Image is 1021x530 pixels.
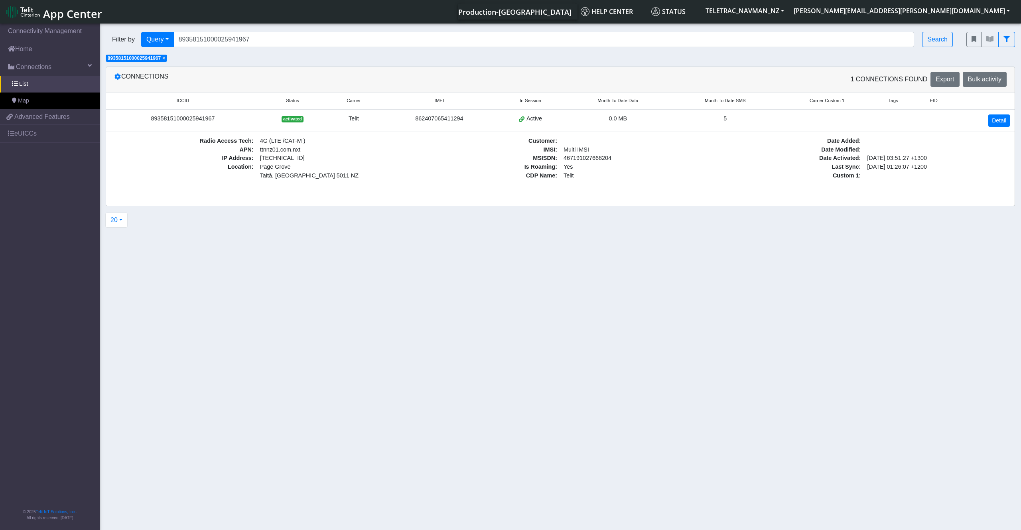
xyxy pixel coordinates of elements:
span: Month To Date Data [597,97,638,104]
span: Location : [111,163,257,180]
span: Help center [581,7,633,16]
div: 89358151000025941967 [111,114,255,123]
span: List [19,80,28,89]
span: In Session [520,97,541,104]
button: TELETRAC_NAVMAN_NZ [701,4,789,18]
a: App Center [6,3,101,20]
img: logo-telit-cinterion-gw-new.png [6,6,40,18]
button: Export [930,72,959,87]
img: status.svg [651,7,660,16]
span: Yes [564,164,573,170]
span: 467191027668204 [560,154,706,163]
span: Date Modified : [718,146,864,154]
span: Custom 1 : [718,171,864,180]
span: Radio Access Tech : [111,137,257,146]
span: ICCID [177,97,189,104]
a: Help center [578,4,648,20]
div: 5 [676,114,775,123]
span: Customer : [414,137,560,146]
a: Telit IoT Solutions, Inc. [36,510,76,514]
div: Connections [108,72,560,87]
span: MSISDN : [414,154,560,163]
div: fitlers menu [966,32,1015,47]
span: IMEI [435,97,444,104]
span: Filter by [106,35,141,44]
span: 4G (LTE /CAT-M ) [257,137,403,146]
span: Month To Date SMS [705,97,746,104]
img: knowledge.svg [581,7,589,16]
span: APN : [111,146,257,154]
span: × [162,55,165,61]
span: Date Added : [718,137,864,146]
span: 1 Connections found [850,75,927,84]
span: IMSI : [414,146,560,154]
span: EID [930,97,938,104]
span: [TECHNICAL_ID] [260,155,305,161]
div: Telit [330,114,377,123]
span: App Center [43,6,102,21]
button: 20 [105,213,128,228]
span: Active [526,114,542,123]
span: Map [18,97,29,105]
span: [DATE] 01:26:07 +1200 [864,163,1010,171]
span: Is Roaming : [414,163,560,171]
button: Bulk activity [963,72,1007,87]
button: Query [141,32,174,47]
span: 89358151000025941967 [108,55,161,61]
span: [DATE] 03:51:27 +1300 [864,154,1010,163]
span: activated [282,116,304,122]
button: Search [922,32,953,47]
button: Close [162,56,165,61]
span: Carrier Custom 1 [810,97,845,104]
span: Taitā, [GEOGRAPHIC_DATA] 5011 NZ [260,171,400,180]
span: Status [651,7,686,16]
span: Advanced Features [14,112,70,122]
a: Detail [988,114,1010,127]
span: Status [286,97,299,104]
span: Telit [560,171,706,180]
span: Date Activated : [718,154,864,163]
span: Bulk activity [968,76,1001,83]
a: Your current platform instance [458,4,571,20]
a: Status [648,4,701,20]
span: Multi IMSI [560,146,706,154]
span: Page Grove [260,163,400,171]
span: ttnnz01.com.nxt [257,146,403,154]
input: Search... [173,32,915,47]
span: Export [936,76,954,83]
span: CDP Name : [414,171,560,180]
span: Production-[GEOGRAPHIC_DATA] [458,7,572,17]
div: 862407065411294 [387,114,492,123]
button: [PERSON_NAME][EMAIL_ADDRESS][PERSON_NAME][DOMAIN_NAME] [789,4,1015,18]
span: Connections [16,62,51,72]
span: IP Address : [111,154,257,163]
span: Last Sync : [718,163,864,171]
span: 0.0 MB [609,115,627,122]
span: Carrier [347,97,361,104]
span: Tags [889,97,898,104]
